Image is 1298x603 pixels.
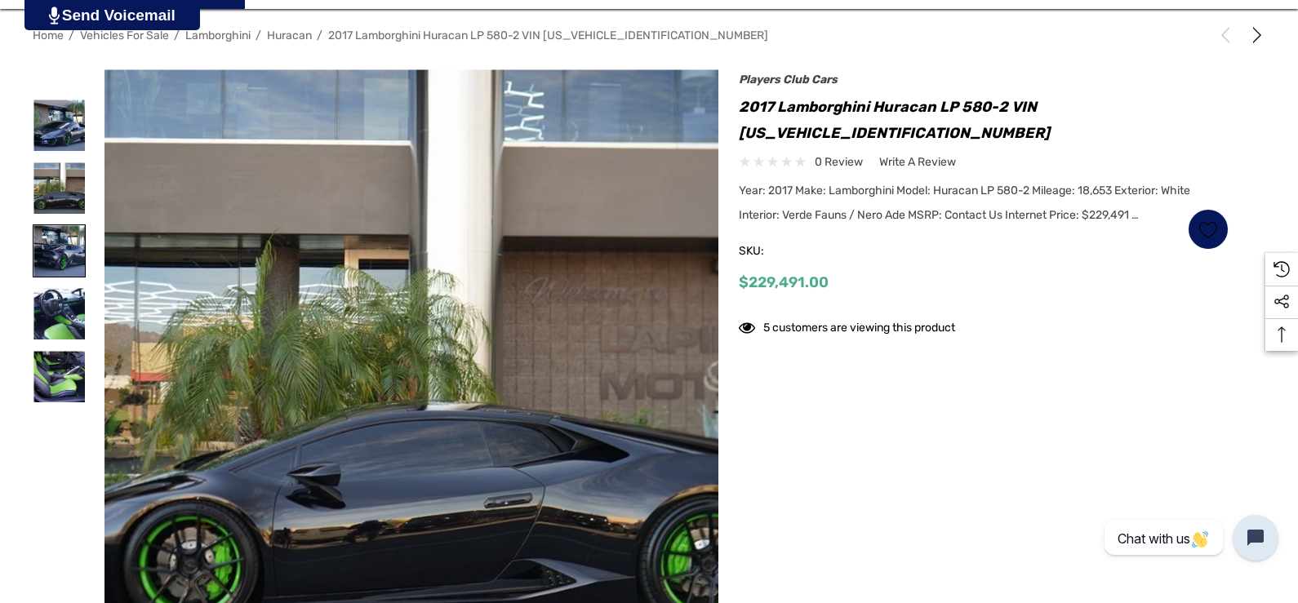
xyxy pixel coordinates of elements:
span: 0 review [815,152,863,172]
svg: Social Media [1274,294,1290,310]
a: Wish List [1188,209,1229,250]
svg: Top [1265,326,1298,343]
a: Lamborghini [185,29,251,42]
img: For Sale: 2017 Lamborghini Huracan LP 580-2 VIN ZHWUC2ZF6HLA06112 [33,162,85,214]
nav: Breadcrumb [33,21,1265,50]
svg: Wish List [1199,220,1218,239]
a: Players Club Cars [739,73,838,86]
img: PjwhLS0gR2VuZXJhdG9yOiBHcmF2aXQuaW8gLS0+PHN2ZyB4bWxucz0iaHR0cDovL3d3dy53My5vcmcvMjAwMC9zdmciIHhtb... [49,7,60,24]
a: Vehicles For Sale [80,29,169,42]
svg: Recently Viewed [1274,261,1290,277]
span: SKU: [739,240,820,263]
a: Previous [1217,27,1240,43]
a: Huracan [267,29,312,42]
img: For Sale: 2017 Lamborghini Huracan LP 580-2 VIN ZHWUC2ZF6HLA06112 [33,351,85,402]
a: Home [33,29,64,42]
a: 2017 Lamborghini Huracan LP 580-2 VIN [US_VEHICLE_IDENTIFICATION_NUMBER] [328,29,768,42]
img: For Sale: 2017 Lamborghini Huracan LP 580-2 VIN ZHWUC2ZF6HLA06112 [33,225,85,277]
span: Write a Review [879,155,956,170]
a: Write a Review [879,152,956,172]
h1: 2017 Lamborghini Huracan LP 580-2 VIN [US_VEHICLE_IDENTIFICATION_NUMBER] [739,94,1229,146]
div: 5 customers are viewing this product [739,313,955,338]
span: $229,491.00 [739,273,829,291]
img: For Sale: 2017 Lamborghini Huracan LP 580-2 VIN ZHWUC2ZF6HLA06112 [33,100,85,151]
span: Year: 2017 Make: Lamborghini Model: Huracan LP 580-2 Mileage: 18,653 Exterior: White Interior: Ve... [739,184,1190,222]
a: Next [1242,27,1265,43]
img: For Sale: 2017 Lamborghini Huracan LP 580-2 VIN ZHWUC2ZF6HLA06112 [33,288,85,339]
